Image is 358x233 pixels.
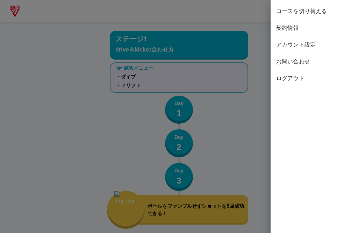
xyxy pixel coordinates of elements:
[271,36,358,53] div: アカウント設定
[276,57,352,66] span: お問い合わせ
[276,7,352,15] span: コースを切り替える
[271,20,358,36] div: 契約情報
[276,74,352,83] span: ログアウト
[276,24,352,32] span: 契約情報
[276,41,352,49] span: アカウント設定
[271,3,358,20] div: コースを切り替える
[271,53,358,70] div: お問い合わせ
[271,70,358,87] div: ログアウト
